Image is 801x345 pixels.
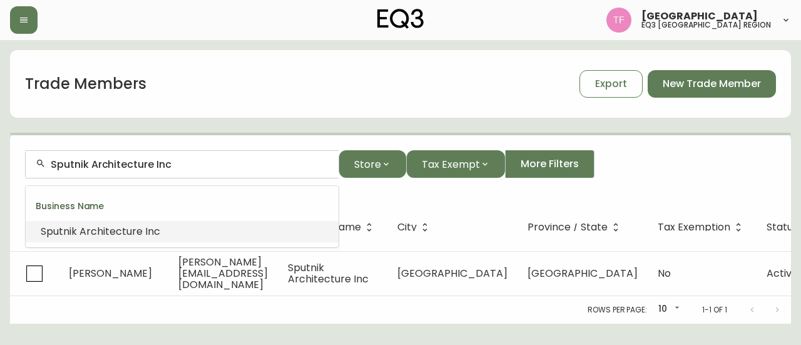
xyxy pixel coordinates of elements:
span: Export [595,77,627,91]
span: [PERSON_NAME][EMAIL_ADDRESS][DOMAIN_NAME] [178,255,268,292]
span: Sputnik Architecture Inc [288,260,369,286]
button: Store [339,150,406,178]
button: New Trade Member [648,70,776,98]
span: Tax Exemption [658,222,747,233]
span: Tax Exempt [422,157,480,172]
div: Business Name [26,191,339,221]
span: Status [767,224,798,231]
span: Store [354,157,381,172]
span: Inc [145,224,160,239]
span: New Trade Member [663,77,761,91]
span: City [397,222,433,233]
span: [GEOGRAPHIC_DATA] [397,266,508,281]
span: Tax Exemption [658,224,730,231]
h5: eq3 [GEOGRAPHIC_DATA] region [641,21,771,29]
h1: Trade Members [25,73,146,95]
span: Active [767,266,798,281]
span: More Filters [521,157,579,171]
span: [GEOGRAPHIC_DATA] [641,11,758,21]
button: Tax Exempt [406,150,505,178]
img: logo [377,9,424,29]
span: Province / State [528,224,608,231]
input: Search [51,158,329,170]
img: 971393357b0bdd4f0581b88529d406f6 [606,8,631,33]
span: City [397,224,417,231]
span: Architecture [79,224,143,239]
button: Export [579,70,643,98]
p: 1-1 of 1 [702,304,727,316]
div: 10 [652,299,682,320]
span: No [658,266,671,281]
p: Rows per page: [588,304,647,316]
button: More Filters [505,150,594,178]
span: [PERSON_NAME] [69,266,152,281]
span: [GEOGRAPHIC_DATA] [528,266,638,281]
span: Sputnik [41,224,77,239]
span: Province / State [528,222,624,233]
